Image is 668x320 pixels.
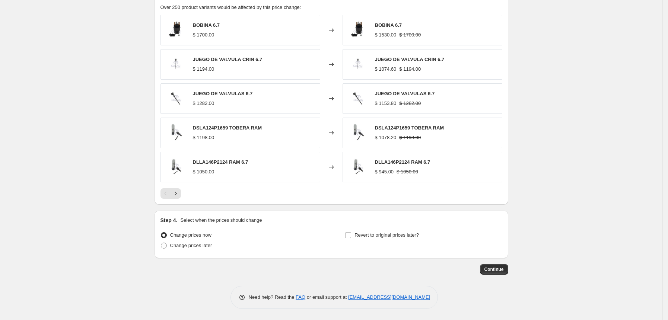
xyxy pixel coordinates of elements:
[170,232,211,238] span: Change prices now
[347,19,369,41] img: F00RJ02703_80x.png
[375,65,397,73] div: $ 1074.60
[170,243,212,248] span: Change prices later
[165,122,187,144] img: 433175470_80x.png
[193,168,214,176] div: $ 1050.00
[249,294,296,300] span: Need help? Read the
[347,156,369,178] img: 433172124_80x.png
[397,168,418,176] strike: $ 1050.00
[171,188,181,199] button: Next
[193,65,214,73] div: $ 1194.00
[399,134,421,141] strike: $ 1198.00
[160,4,301,10] span: Over 250 product variants would be affected by this price change:
[193,91,253,96] span: JUEGO DE VALVULAS 6.7
[193,134,214,141] div: $ 1198.00
[193,100,214,107] div: $ 1282.00
[165,53,187,76] img: F00RJ01714_80x.png
[399,65,421,73] strike: $ 1194.00
[193,125,262,131] span: DSLA124P1659 TOBERA RAM
[193,22,220,28] span: BOBINA 6.7
[193,57,263,62] span: JUEGO DE VALVULA CRIN 6.7
[480,264,508,275] button: Continue
[399,31,421,39] strike: $ 1700.00
[375,159,430,165] span: DLLA146P2124 RAM 6.7
[165,19,187,41] img: F00RJ02703_80x.png
[193,31,214,39] div: $ 1700.00
[296,294,305,300] a: FAQ
[375,125,444,131] span: DSLA124P1659 TOBERA RAM
[180,217,262,224] p: Select when the prices should change
[375,168,394,176] div: $ 945.00
[375,57,445,62] span: JUEGO DE VALVULA CRIN 6.7
[305,294,348,300] span: or email support at
[375,134,397,141] div: $ 1078.20
[165,87,187,110] img: F00RJ01278_80x.png
[399,100,421,107] strike: $ 1282.00
[484,266,504,272] span: Continue
[375,100,397,107] div: $ 1153.80
[354,232,419,238] span: Revert to original prices later?
[375,91,435,96] span: JUEGO DE VALVULAS 6.7
[347,87,369,110] img: F00RJ01278_80x.png
[160,217,178,224] h2: Step 4.
[160,188,181,199] nav: Pagination
[375,31,397,39] div: $ 1530.00
[347,122,369,144] img: 433175470_80x.png
[347,53,369,76] img: F00RJ01714_80x.png
[193,159,248,165] span: DLLA146P2124 RAM 6.7
[375,22,402,28] span: BOBINA 6.7
[348,294,430,300] a: [EMAIL_ADDRESS][DOMAIN_NAME]
[165,156,187,178] img: 433172124_80x.png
